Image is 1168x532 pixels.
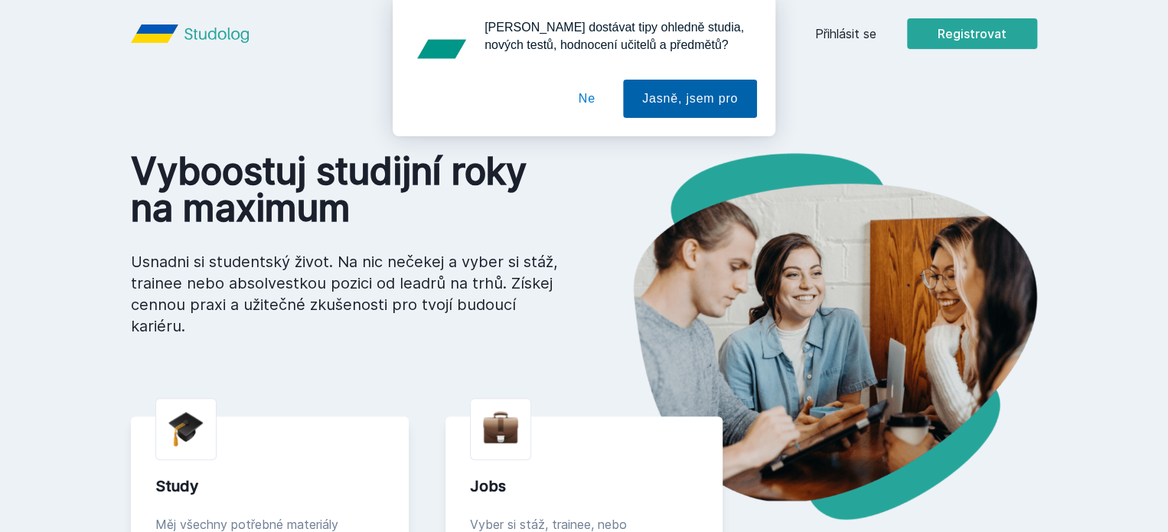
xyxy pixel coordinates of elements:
div: [PERSON_NAME] dostávat tipy ohledně studia, nových testů, hodnocení učitelů a předmětů? [472,18,757,54]
button: Jasně, jsem pro [623,80,757,118]
img: hero.png [584,153,1037,520]
p: Usnadni si studentský život. Na nic nečekej a vyber si stáž, trainee nebo absolvestkou pozici od ... [131,251,560,337]
button: Ne [560,80,615,118]
img: notification icon [411,18,472,80]
img: graduation-cap.png [168,411,204,447]
img: briefcase.png [483,408,518,447]
h1: Vyboostuj studijní roky na maximum [131,153,560,227]
div: Study [155,475,384,497]
div: Jobs [470,475,699,497]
